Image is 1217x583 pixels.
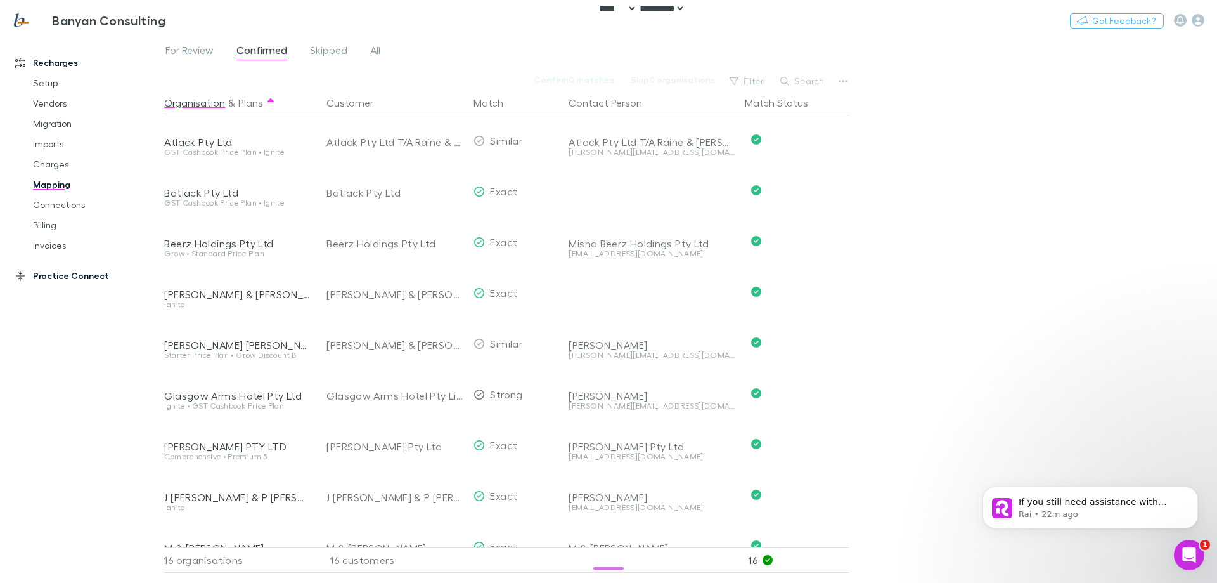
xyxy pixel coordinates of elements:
span: Exact [490,185,517,197]
span: Exact [490,490,517,502]
div: GST Cashbook Price Plan • Ignite [164,199,311,207]
div: ok resolved [182,239,233,251]
div: [PERSON_NAME] Pty Ltd [569,440,735,453]
div: Rai says… [10,268,243,334]
span: Similar [490,134,522,147]
span: If you still need assistance with anything, please let me know. Would you like to provide more de... [55,37,219,98]
h1: Rai [61,6,77,16]
div: Rai says… [10,335,243,376]
div: M & [PERSON_NAME] [326,523,463,573]
svg: Confirmed [751,439,761,449]
div: Ignite [164,504,311,511]
svg: Confirmed [751,337,761,348]
div: Match [473,90,518,115]
button: Start recording [80,405,91,416]
a: Billing [20,215,171,235]
button: Organisation [164,90,225,115]
a: [URL][DOMAIN_NAME] [29,133,128,143]
p: Message from Rai, sent 22m ago [55,49,219,60]
div: Atlack Pty Ltd T/A Raine & [PERSON_NAME] Newtown [326,117,463,167]
svg: Confirmed [751,490,761,500]
div: [PERSON_NAME] PTY LTD [164,440,311,453]
div: what is my username and email [91,69,233,82]
button: Search [774,74,832,89]
div: J [PERSON_NAME] & P [PERSON_NAME] [164,491,311,504]
a: Vendors [20,93,171,114]
div: [PERSON_NAME][EMAIL_ADDRESS][DOMAIN_NAME] [569,402,735,410]
div: [EMAIL_ADDRESS][DOMAIN_NAME] [569,250,735,258]
a: Migration [20,114,171,134]
div: Beerz Holdings Pty Ltd [164,237,311,250]
div: Comprehensive • Premium 5 [164,453,311,461]
div: Glasgow Arms Hotel Pty Limited [326,370,463,421]
div: [PERSON_NAME] [569,339,735,351]
button: go back [8,5,32,29]
div: Grow • Standard Price Plan [164,250,311,258]
a: Invoices [20,235,171,256]
button: Filter [723,74,771,89]
div: Are you having trouble accessing your account, or do you need help with something specific once y... [20,176,233,213]
div: 16 organisations [164,547,316,573]
div: Starter Price Plan • Grow Discount B [164,351,311,359]
span: Strong [490,388,522,400]
div: Rai says… [10,376,243,466]
span: Exact [490,439,517,451]
svg: Confirmed [751,388,761,398]
svg: Confirmed [751,134,761,145]
img: Profile image for Rai [36,7,56,27]
div: Thank you for letting me know. If you have any other questions or need further assistance, please... [10,268,208,333]
span: Skipped [310,44,347,60]
svg: Confirmed [751,236,761,246]
div: You can view your account information by going to the My Account page in Rechargly at[URL][DOMAIN... [10,100,243,221]
div: Ignite • GST Cashbook Price Plan [164,402,311,410]
button: Confirm0 matches [525,72,622,88]
div: [PERSON_NAME] [569,491,735,504]
button: Send a message… [217,400,238,421]
a: Connections [20,195,171,215]
div: GST Cashbook Price Plan • Ignite [164,148,311,156]
span: Exact [490,287,517,299]
button: Customer [326,90,389,115]
span: Exact [490,236,517,248]
div: J [PERSON_NAME] & P [PERSON_NAME] [326,472,463,523]
span: For Review [165,44,214,60]
button: Contact Person [569,90,657,115]
div: M & [PERSON_NAME] [569,542,735,554]
h3: Banyan Consulting [52,13,165,28]
iframe: Intercom notifications message [963,460,1217,549]
div: [PERSON_NAME][EMAIL_ADDRESS][DOMAIN_NAME] [569,148,735,156]
div: Help [PERSON_NAME] understand how they’re doing: [10,335,208,375]
a: Setup [20,73,171,93]
button: Home [198,5,222,29]
img: Banyan Consulting's Logo [13,13,47,28]
div: You can view your account information by going to the My Account page in Rechargly at . This page... [20,107,233,169]
button: Emoji picker [40,405,50,416]
div: Misha Beerz Holdings Pty Ltd [569,237,735,250]
div: [PERSON_NAME] & [PERSON_NAME] [164,288,311,301]
span: 1 [1200,540,1210,550]
span: Confirmed [236,44,287,60]
div: & [164,90,311,115]
div: [PERSON_NAME][EMAIL_ADDRESS][DOMAIN_NAME] [569,351,735,359]
a: Banyan Consulting [5,5,173,36]
p: The team can also help [61,16,158,29]
div: 16 customers [316,547,468,573]
button: Plans [238,90,263,115]
button: Skip0 organisations [622,72,723,88]
div: Thank you for letting me know. If you have any other questions or need further assistance, please... [20,276,198,325]
button: Gif picker [60,405,70,416]
span: Similar [490,337,522,350]
div: what is my username and email [80,62,243,89]
span: Exact [490,540,517,553]
div: Batlack Pty Ltd [164,187,311,199]
svg: Confirmed [751,540,761,551]
div: Atlack Pty Ltd T/A Raine & [PERSON_NAME] Newtown [569,136,735,148]
div: M & [PERSON_NAME] [164,542,311,554]
div: ok resolved [172,231,243,259]
p: 16 [749,548,849,572]
textarea: Message… [11,379,243,400]
div: [PERSON_NAME] & [PERSON_NAME] [326,320,463,370]
button: Match Status [745,90,823,115]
